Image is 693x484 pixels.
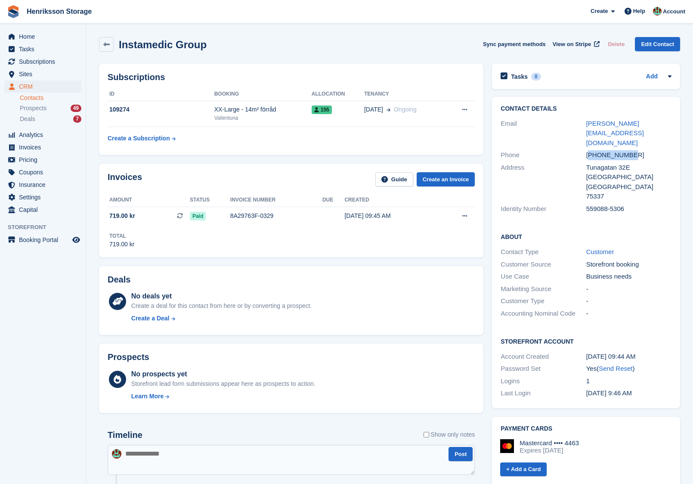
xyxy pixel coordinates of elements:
a: Create a Subscription [108,130,176,146]
a: View on Stripe [549,37,601,51]
a: Create an Invoice [417,172,475,186]
div: Customer Type [501,296,586,306]
span: Invoices [19,141,71,153]
div: - [586,296,671,306]
div: Storefront lead form submissions appear here as prospects to action. [131,379,316,388]
a: Deals 7 [20,115,81,124]
div: Create a deal for this contact from here or by converting a prospect. [131,301,312,310]
img: Isak Martinelle [112,449,121,459]
span: Home [19,31,71,43]
img: stora-icon-8386f47178a22dfd0bd8f6a31ec36ba5ce8667c1dd55bd0f319d3a0aa187defe.svg [7,5,20,18]
button: Post [449,447,473,461]
a: Learn More [131,392,316,401]
h2: Deals [108,275,130,285]
img: Isak Martinelle [653,7,662,16]
span: View on Stripe [553,40,591,49]
a: menu [4,129,81,141]
a: menu [4,154,81,166]
a: menu [4,141,81,153]
div: Business needs [586,272,671,282]
span: Settings [19,191,71,203]
a: Add [646,72,658,82]
div: Vallentuna [214,114,312,122]
img: Mastercard Logo [500,439,514,453]
h2: Tasks [511,73,528,81]
a: menu [4,68,81,80]
div: [GEOGRAPHIC_DATA] [586,182,671,192]
div: Marketing Source [501,284,586,294]
div: [GEOGRAPHIC_DATA] [586,172,671,182]
th: Invoice number [230,193,322,207]
span: Account [663,7,685,16]
a: Prospects 49 [20,104,81,113]
div: Email [501,119,586,148]
a: menu [4,179,81,191]
a: Contacts [20,94,81,102]
div: Phone [501,150,586,160]
div: 559088-5306 [586,204,671,214]
div: Storefront booking [586,260,671,270]
a: Edit Contact [635,37,680,51]
div: Create a Deal [131,314,170,323]
div: Account Created [501,352,586,362]
div: Tunagatan 32E [586,163,671,173]
span: Coupons [19,166,71,178]
span: 719.00 kr [109,211,135,220]
span: Deals [20,115,35,123]
div: 75337 [586,192,671,202]
a: menu [4,204,81,216]
div: Contact Type [501,247,586,257]
button: Delete [604,37,628,51]
th: Allocation [312,87,364,101]
span: Storefront [8,223,86,232]
h2: Storefront Account [501,337,671,345]
span: Insurance [19,179,71,191]
h2: Payment cards [501,425,671,432]
div: No prospects yet [131,369,316,379]
a: Customer [586,248,614,255]
input: Show only notes [424,430,429,439]
time: 2025-09-20 07:46:15 UTC [586,389,632,397]
a: [PERSON_NAME][EMAIL_ADDRESS][DOMAIN_NAME] [586,120,644,146]
div: 49 [71,105,81,112]
span: Subscriptions [19,56,71,68]
div: 719.00 kr [109,240,134,249]
div: 109274 [108,105,214,114]
th: Amount [108,193,190,207]
div: Mastercard •••• 4463 [520,439,579,447]
th: Created [344,193,438,207]
h2: Invoices [108,172,142,186]
div: XX-Large - 14m² förråd [214,105,312,114]
th: Due [322,193,345,207]
span: Booking Portal [19,234,71,246]
a: Guide [375,172,413,186]
div: - [586,284,671,294]
h2: Prospects [108,352,149,362]
h2: Timeline [108,430,142,440]
a: + Add a Card [500,462,547,477]
div: Yes [586,364,671,374]
a: Create a Deal [131,314,312,323]
label: Show only notes [424,430,475,439]
div: No deals yet [131,291,312,301]
div: Accounting Nominal Code [501,309,586,319]
div: Identity Number [501,204,586,214]
span: ( ) [597,365,634,372]
a: menu [4,166,81,178]
div: Use Case [501,272,586,282]
div: Create a Subscription [108,134,170,143]
th: ID [108,87,214,101]
span: Help [633,7,645,16]
th: Status [190,193,230,207]
span: Pricing [19,154,71,166]
div: Last Login [501,388,586,398]
a: menu [4,56,81,68]
h2: Contact Details [501,105,671,112]
span: 155 [312,105,332,114]
h2: About [501,232,671,241]
span: Prospects [20,104,46,112]
div: 1 [586,376,671,386]
span: Capital [19,204,71,216]
span: CRM [19,81,71,93]
span: Sites [19,68,71,80]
